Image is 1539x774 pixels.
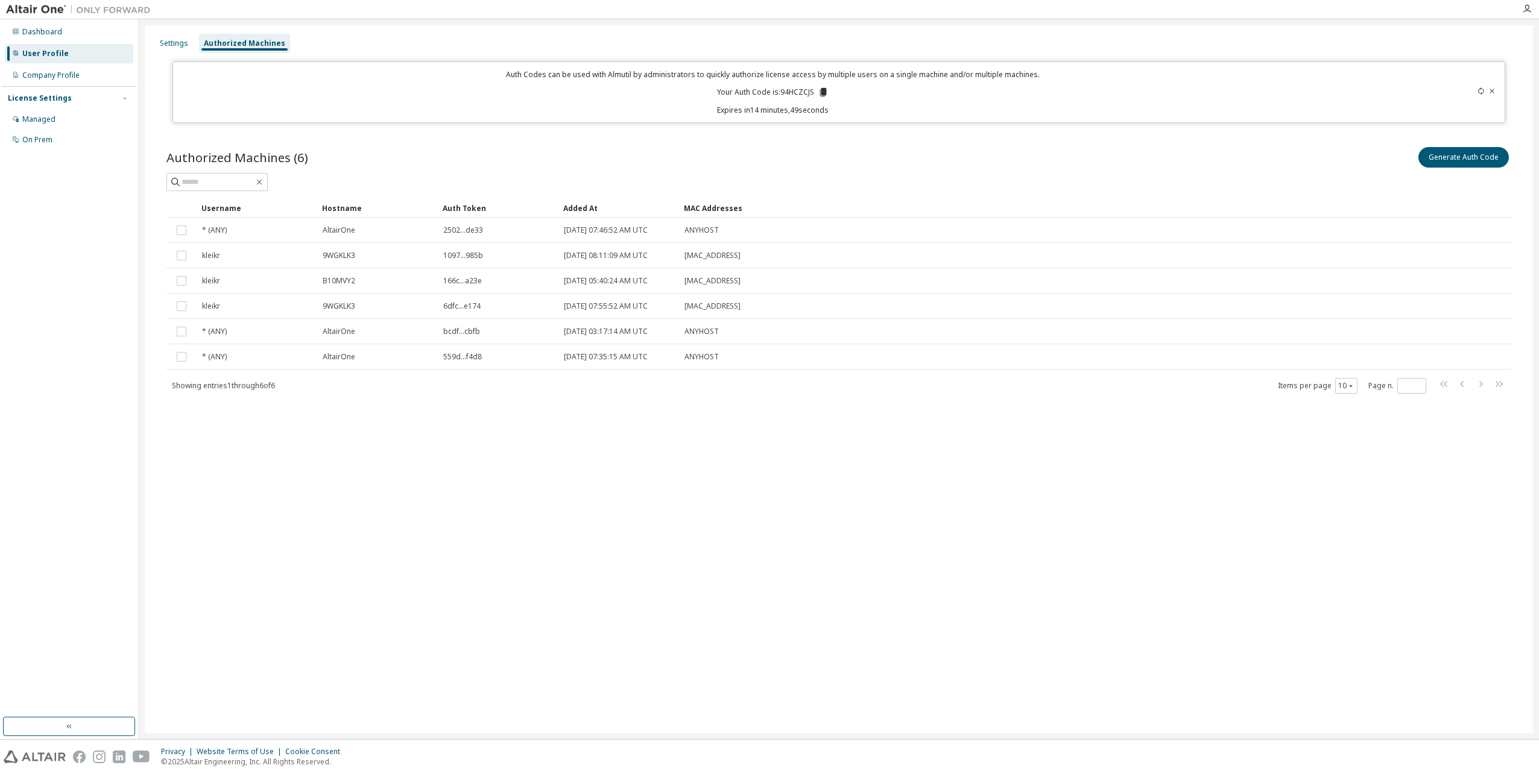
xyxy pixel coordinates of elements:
[197,747,285,757] div: Website Terms of Use
[564,327,648,336] span: [DATE] 03:17:14 AM UTC
[166,149,308,166] span: Authorized Machines (6)
[1278,378,1357,394] span: Items per page
[564,352,648,362] span: [DATE] 07:35:15 AM UTC
[443,327,480,336] span: bcdf...cbfb
[4,750,66,763] img: altair_logo.svg
[684,301,741,311] span: [MAC_ADDRESS]
[564,276,648,286] span: [DATE] 05:40:24 AM UTC
[1418,147,1509,168] button: Generate Auth Code
[202,251,220,260] span: kleikr
[113,750,125,763] img: linkedin.svg
[684,198,1388,218] div: MAC Addresses
[684,225,719,235] span: ANYHOST
[22,27,62,37] div: Dashboard
[1368,378,1426,394] span: Page n.
[161,757,347,767] p: © 2025 Altair Engineering, Inc. All Rights Reserved.
[443,225,483,235] span: 2502...de33
[180,105,1365,115] p: Expires in 14 minutes, 49 seconds
[161,747,197,757] div: Privacy
[22,49,69,58] div: User Profile
[323,352,355,362] span: AltairOne
[22,71,80,80] div: Company Profile
[93,750,106,763] img: instagram.svg
[6,4,157,16] img: Altair One
[202,225,227,235] span: * (ANY)
[1338,381,1354,391] button: 10
[684,251,741,260] span: [MAC_ADDRESS]
[202,276,220,286] span: kleikr
[717,87,829,98] p: Your Auth Code is: 94HCZCJS
[564,301,648,311] span: [DATE] 07:55:52 AM UTC
[443,198,554,218] div: Auth Token
[285,747,347,757] div: Cookie Consent
[22,135,52,145] div: On Prem
[563,198,674,218] div: Added At
[322,198,433,218] div: Hostname
[323,251,355,260] span: 9WGKLK3
[323,276,355,286] span: B10MVY2
[202,301,220,311] span: kleikr
[202,352,227,362] span: * (ANY)
[323,327,355,336] span: AltairOne
[684,327,719,336] span: ANYHOST
[443,352,482,362] span: 559d...f4d8
[443,276,482,286] span: 166c...a23e
[564,251,648,260] span: [DATE] 08:11:09 AM UTC
[564,225,648,235] span: [DATE] 07:46:52 AM UTC
[133,750,150,763] img: youtube.svg
[160,39,188,48] div: Settings
[202,327,227,336] span: * (ANY)
[8,93,72,103] div: License Settings
[204,39,285,48] div: Authorized Machines
[180,69,1365,80] p: Auth Codes can be used with Almutil by administrators to quickly authorize license access by mult...
[172,380,275,391] span: Showing entries 1 through 6 of 6
[684,276,741,286] span: [MAC_ADDRESS]
[684,352,719,362] span: ANYHOST
[443,251,483,260] span: 1097...985b
[323,225,355,235] span: AltairOne
[201,198,312,218] div: Username
[443,301,481,311] span: 6dfc...e174
[22,115,55,124] div: Managed
[323,301,355,311] span: 9WGKLK3
[73,750,86,763] img: facebook.svg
